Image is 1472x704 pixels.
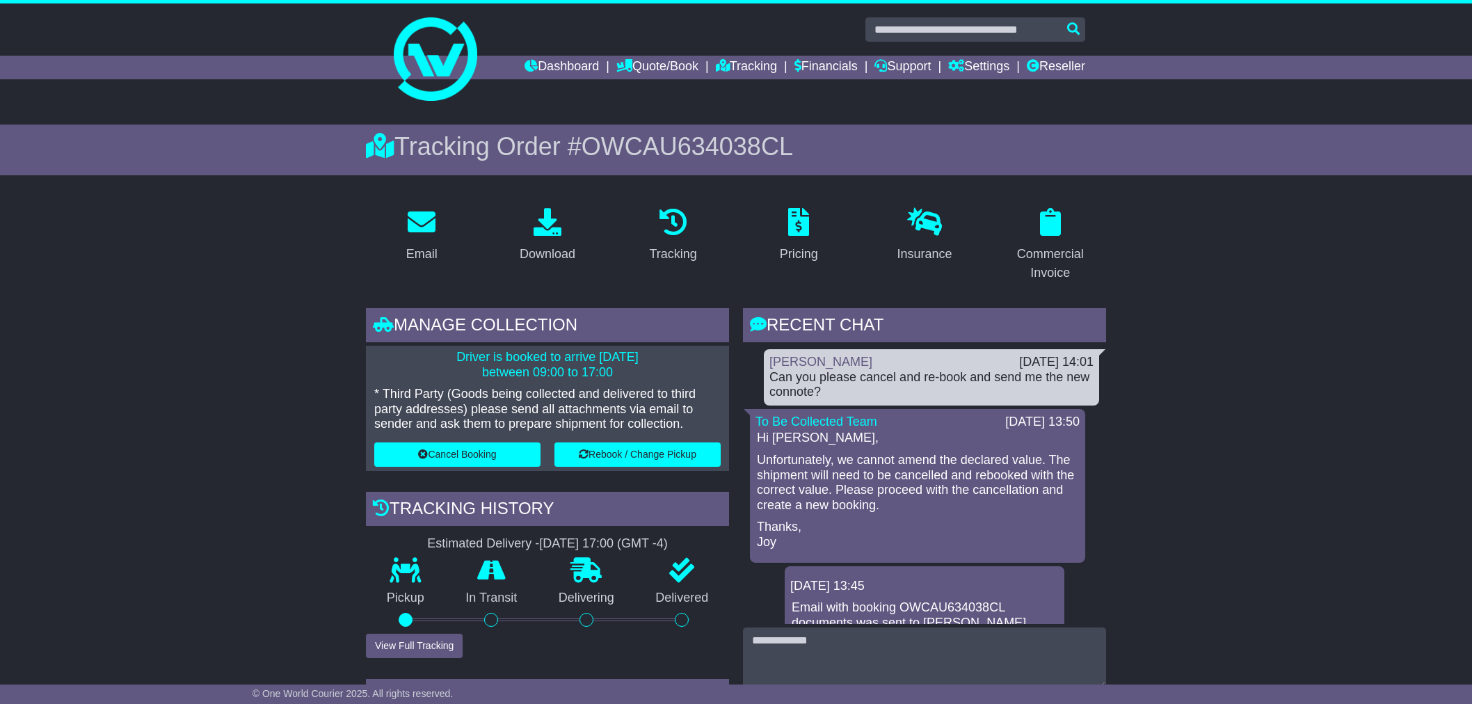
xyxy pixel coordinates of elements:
div: Pricing [780,245,818,264]
div: [DATE] 13:45 [790,579,1059,594]
p: Pickup [366,591,445,606]
a: Quote/Book [616,56,698,79]
a: Download [511,203,584,269]
p: Driver is booked to arrive [DATE] between 09:00 to 17:00 [374,350,721,380]
a: Insurance [888,203,961,269]
div: [DATE] 13:50 [1005,415,1080,430]
button: Cancel Booking [374,442,541,467]
a: To Be Collected Team [755,415,877,429]
a: Tracking [716,56,777,79]
button: Rebook / Change Pickup [554,442,721,467]
div: Tracking Order # [366,131,1106,161]
p: Delivering [538,591,635,606]
div: Tracking [650,245,697,264]
a: Settings [948,56,1009,79]
div: [DATE] 14:01 [1019,355,1094,370]
div: Download [520,245,575,264]
a: Support [874,56,931,79]
p: Thanks, Joy [757,520,1078,550]
a: Financials [794,56,858,79]
a: Commercial Invoice [994,203,1106,287]
button: View Full Tracking [366,634,463,658]
p: * Third Party (Goods being collected and delivered to third party addresses) please send all atta... [374,387,721,432]
div: RECENT CHAT [743,308,1106,346]
span: OWCAU634038CL [582,132,793,161]
div: Tracking history [366,492,729,529]
p: Email with booking OWCAU634038CL documents was sent to [PERSON_NAME][EMAIL_ADDRESS][DOMAIN_NAME]. [792,600,1057,646]
div: Can you please cancel and re-book and send me the new connote? [769,370,1094,400]
div: Estimated Delivery - [366,536,729,552]
a: Reseller [1027,56,1085,79]
div: [DATE] 17:00 (GMT -4) [539,536,667,552]
a: Email [397,203,447,269]
a: [PERSON_NAME] [769,355,872,369]
div: Insurance [897,245,952,264]
div: Commercial Invoice [1003,245,1097,282]
a: Dashboard [525,56,599,79]
div: Email [406,245,438,264]
span: © One World Courier 2025. All rights reserved. [253,688,454,699]
a: Tracking [641,203,706,269]
p: Delivered [635,591,730,606]
p: Unfortunately, we cannot amend the declared value. The shipment will need to be cancelled and reb... [757,453,1078,513]
p: Hi [PERSON_NAME], [757,431,1078,446]
p: In Transit [445,591,538,606]
a: Pricing [771,203,827,269]
div: Manage collection [366,308,729,346]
